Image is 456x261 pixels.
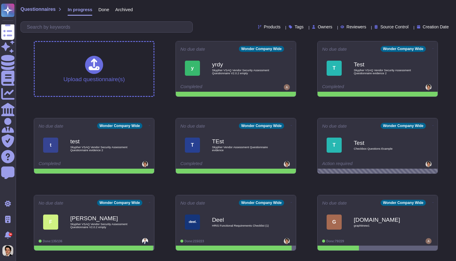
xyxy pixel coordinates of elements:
div: F [43,215,58,230]
span: Archived [115,7,133,12]
div: Wonder Company Wide [239,200,284,206]
b: yrdy [212,62,272,67]
span: Skypher VSAQ Vendor Security Assessment Questionnaire V2.0.2 empty [70,223,131,228]
div: 9+ [9,233,12,236]
span: No due date [180,201,205,205]
img: user [142,238,148,244]
div: Completed [39,161,112,167]
span: Products [264,25,280,29]
span: Owners [318,25,332,29]
div: Wonder Company Wide [239,123,284,129]
img: user [426,161,432,167]
img: user [284,238,290,244]
div: Action required [322,161,396,167]
img: user [284,84,290,90]
div: Completed [322,84,396,90]
span: No due date [180,47,205,51]
span: No due date [39,201,63,205]
span: Skypher VSAQ Vendor Security Assessment Questionnaire evidence 2 [70,146,131,151]
span: Tags [295,25,304,29]
span: Done: 79/229 [326,240,344,243]
span: Creation Date [423,25,449,29]
div: Upload questionnaire(s) [63,56,125,82]
b: [PERSON_NAME] [70,215,131,221]
div: G [327,215,342,230]
span: In progress [68,7,92,12]
span: No due date [322,124,347,128]
span: Skypher VSAQ Vendor Security Assessment Questionnaire evidence 2 [354,69,414,75]
img: user [426,238,432,244]
div: Completed [180,161,254,167]
img: user [426,84,432,90]
span: HRIS Functional Requirements Checklist (1) [212,224,272,227]
b: [DOMAIN_NAME] [354,217,414,223]
span: Skypher Vendor Assessment Questionnaire evidence [212,146,272,151]
span: No due date [322,201,347,205]
b: Test [354,62,414,67]
div: T [327,138,342,153]
button: user [1,244,17,257]
img: user [142,161,148,167]
div: T [185,138,200,153]
span: Done: 135/136 [43,240,62,243]
div: Wonder Company Wide [381,123,426,129]
img: Logo [185,215,200,230]
span: Reviewers [347,25,366,29]
span: graphitnew1 [354,224,414,227]
b: Test [354,140,414,146]
div: T [327,61,342,76]
span: No due date [39,124,63,128]
input: Search by keywords [24,22,192,32]
div: Wonder Company Wide [97,123,142,129]
div: Wonder Company Wide [239,46,284,52]
div: Wonder Company Wide [381,46,426,52]
span: Skypher VSAQ Vendor Security Assessment Questionnaire V2.0.2 empty [212,69,272,75]
span: Done: 215/223 [185,240,204,243]
img: user [284,161,290,167]
div: y [185,61,200,76]
span: No due date [180,124,205,128]
b: Deel [212,217,272,223]
span: Source Control [380,25,408,29]
span: Done [98,7,109,12]
span: Checkbox Questions Example [354,147,414,150]
b: TEst [212,138,272,144]
div: Completed [180,84,254,90]
span: No due date [322,47,347,51]
div: t [43,138,58,153]
div: Wonder Company Wide [97,200,142,206]
b: test [70,138,131,144]
img: user [2,245,13,256]
span: Questionnaires [21,7,55,12]
div: Wonder Company Wide [381,200,426,206]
